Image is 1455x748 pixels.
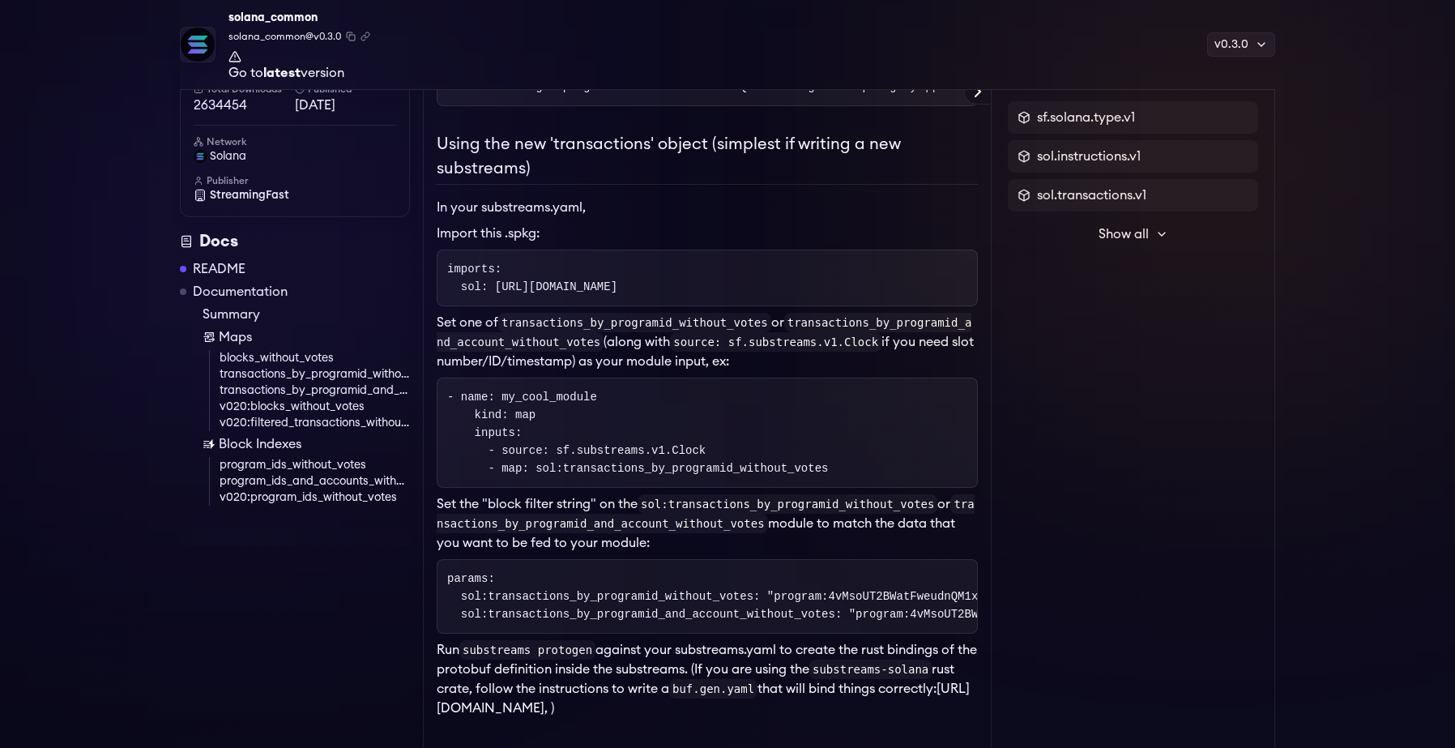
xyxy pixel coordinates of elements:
[220,350,410,366] a: blocks_without_votes
[220,489,410,506] a: v020:program_ids_without_votes
[193,282,288,301] a: Documentation
[194,150,207,163] img: solana
[210,187,289,203] span: StreamingFast
[1037,108,1135,127] span: sf.solana.type.v1
[210,148,246,165] span: solana
[361,32,370,41] button: Copy .spkg link to clipboard
[437,313,978,371] li: Set one of or (along with if you need slot number/ID/timestamp) as your module input, ex:
[228,29,341,44] span: solana_common@v0.3.0
[220,366,410,383] a: transactions_by_programid_without_votes
[1099,224,1149,244] span: Show all
[220,457,410,473] a: program_ids_without_votes
[437,224,978,243] li: Import this .spkg:
[194,174,396,187] h6: Publisher
[437,494,975,533] code: transactions_by_programid_and_account_without_votes
[194,187,396,203] a: StreamingFast
[181,28,215,62] img: Package Logo
[220,415,410,431] a: v020:filtered_transactions_without_votes
[447,263,617,293] code: imports: sol: [URL][DOMAIN_NAME]
[1207,32,1275,57] div: v0.3.0
[459,640,595,660] code: substreams protogen
[203,438,215,451] img: Block Index icon
[194,135,396,148] h6: Network
[263,66,301,79] strong: latest
[447,391,828,475] code: - name: my_cool_module kind: map inputs: - source: sf.substreams.v1.Clock - map: sol:transactions...
[220,473,410,489] a: program_ids_and_accounts_without_votes
[437,132,978,185] h2: Using the new 'transactions' object (simplest if writing a new substreams)
[437,640,978,718] li: Run against your substreams.yaml to create the rust bindings of the protobuf definition inside th...
[194,148,396,165] a: solana
[193,259,245,279] a: README
[670,332,881,352] code: source: sf.substreams.v1.Clock
[437,313,971,352] code: transactions_by_programid_and_account_without_votes
[194,96,295,115] span: 2634454
[228,6,370,29] div: solana_common
[203,327,410,347] a: Maps
[228,50,370,79] a: Go tolatestversion
[295,96,396,115] span: [DATE]
[1037,147,1141,166] span: sol.instructions.v1
[638,494,937,514] code: sol:transactions_by_programid_without_votes
[346,32,356,41] button: Copy package name and version
[1037,186,1146,205] span: sol.transactions.v1
[1008,218,1258,250] button: Show all
[437,494,978,553] li: Set the "block filter string" on the or module to match the data that you want to be fed to your ...
[203,434,410,454] a: Block Indexes
[220,383,410,399] a: transactions_by_programid_and_account_without_votes
[203,305,410,324] a: Summary
[220,399,410,415] a: v020:blocks_without_votes
[669,679,757,699] code: buf.gen.yaml
[809,660,932,679] code: substreams-solana
[437,198,978,217] p: In your substreams.yaml,
[203,331,215,344] img: Map icon
[498,313,771,332] code: transactions_by_programid_without_votes
[180,230,410,253] div: Docs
